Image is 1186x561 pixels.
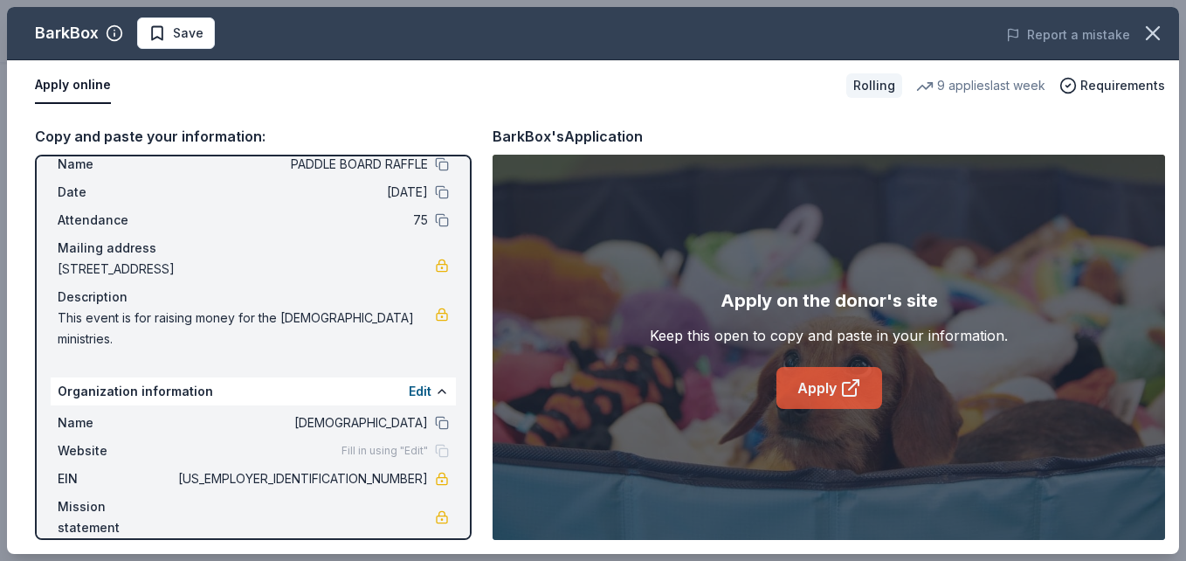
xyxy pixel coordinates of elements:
[650,325,1008,346] div: Keep this open to copy and paste in your information.
[58,259,435,280] span: [STREET_ADDRESS]
[58,182,175,203] span: Date
[58,210,175,231] span: Attendance
[58,308,435,350] span: This event is for raising money for the [DEMOGRAPHIC_DATA] ministries.
[137,17,215,49] button: Save
[721,287,938,315] div: Apply on the donor's site
[1006,24,1130,45] button: Report a mistake
[1059,75,1165,96] button: Requirements
[493,125,643,148] div: BarkBox's Application
[58,412,175,433] span: Name
[175,412,428,433] span: [DEMOGRAPHIC_DATA]
[409,381,431,402] button: Edit
[341,444,428,458] span: Fill in using "Edit"
[58,238,449,259] div: Mailing address
[58,468,175,489] span: EIN
[58,287,449,308] div: Description
[175,468,428,489] span: [US_EMPLOYER_IDENTIFICATION_NUMBER]
[173,23,203,44] span: Save
[35,67,111,104] button: Apply online
[846,73,902,98] div: Rolling
[175,154,428,175] span: PADDLE BOARD RAFFLE
[175,182,428,203] span: [DATE]
[916,75,1045,96] div: 9 applies last week
[58,440,175,461] span: Website
[35,19,99,47] div: BarkBox
[1080,75,1165,96] span: Requirements
[51,377,456,405] div: Organization information
[58,154,175,175] span: Name
[175,210,428,231] span: 75
[35,125,472,148] div: Copy and paste your information:
[776,367,882,409] a: Apply
[58,496,175,538] span: Mission statement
